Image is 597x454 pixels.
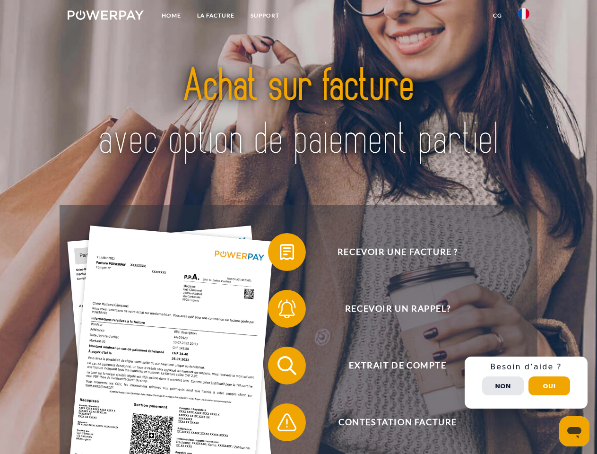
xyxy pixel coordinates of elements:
img: logo-powerpay-white.svg [68,10,144,20]
a: Home [154,7,189,24]
img: qb_search.svg [275,354,299,377]
a: LA FACTURE [189,7,242,24]
span: Recevoir une facture ? [282,233,513,271]
button: Oui [528,376,570,395]
iframe: Bouton de lancement de la fenêtre de messagerie [559,416,589,446]
span: Recevoir un rappel? [282,290,513,328]
button: Contestation Facture [268,403,514,441]
button: Non [482,376,524,395]
img: fr [518,8,529,19]
a: Support [242,7,287,24]
img: qb_bell.svg [275,297,299,321]
img: title-powerpay_fr.svg [90,45,507,181]
button: Extrait de compte [268,347,514,384]
img: qb_warning.svg [275,410,299,434]
h3: Besoin d’aide ? [470,362,582,372]
span: Contestation Facture [282,403,513,441]
button: Recevoir un rappel? [268,290,514,328]
button: Recevoir une facture ? [268,233,514,271]
a: CG [485,7,510,24]
img: qb_bill.svg [275,240,299,264]
div: Schnellhilfe [465,357,588,409]
span: Extrait de compte [282,347,513,384]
